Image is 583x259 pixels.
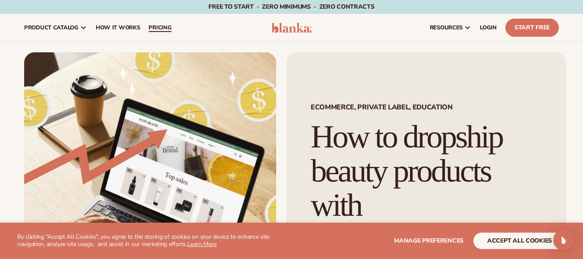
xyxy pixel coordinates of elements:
span: resources [430,24,463,31]
img: logo [271,22,312,33]
a: Start Free [505,19,559,37]
a: product catalog [20,14,91,42]
a: LOGIN [476,14,501,42]
a: resources [425,14,476,42]
button: accept all cookies [473,233,566,249]
button: Manage preferences [394,233,463,249]
span: pricing [148,24,171,31]
span: Ecommerce, Private Label, EDUCATION [311,104,542,111]
span: Free to start · ZERO minimums · ZERO contracts [208,3,374,11]
span: How It Works [96,24,140,31]
a: Learn More [187,240,217,248]
span: Manage preferences [394,237,463,245]
a: How It Works [91,14,145,42]
div: Open Intercom Messenger [553,230,574,250]
p: By clicking "Accept All Cookies", you agree to the storing of cookies on your device to enhance s... [17,233,288,248]
a: pricing [144,14,176,42]
span: product catalog [24,24,79,31]
span: LOGIN [480,24,497,31]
